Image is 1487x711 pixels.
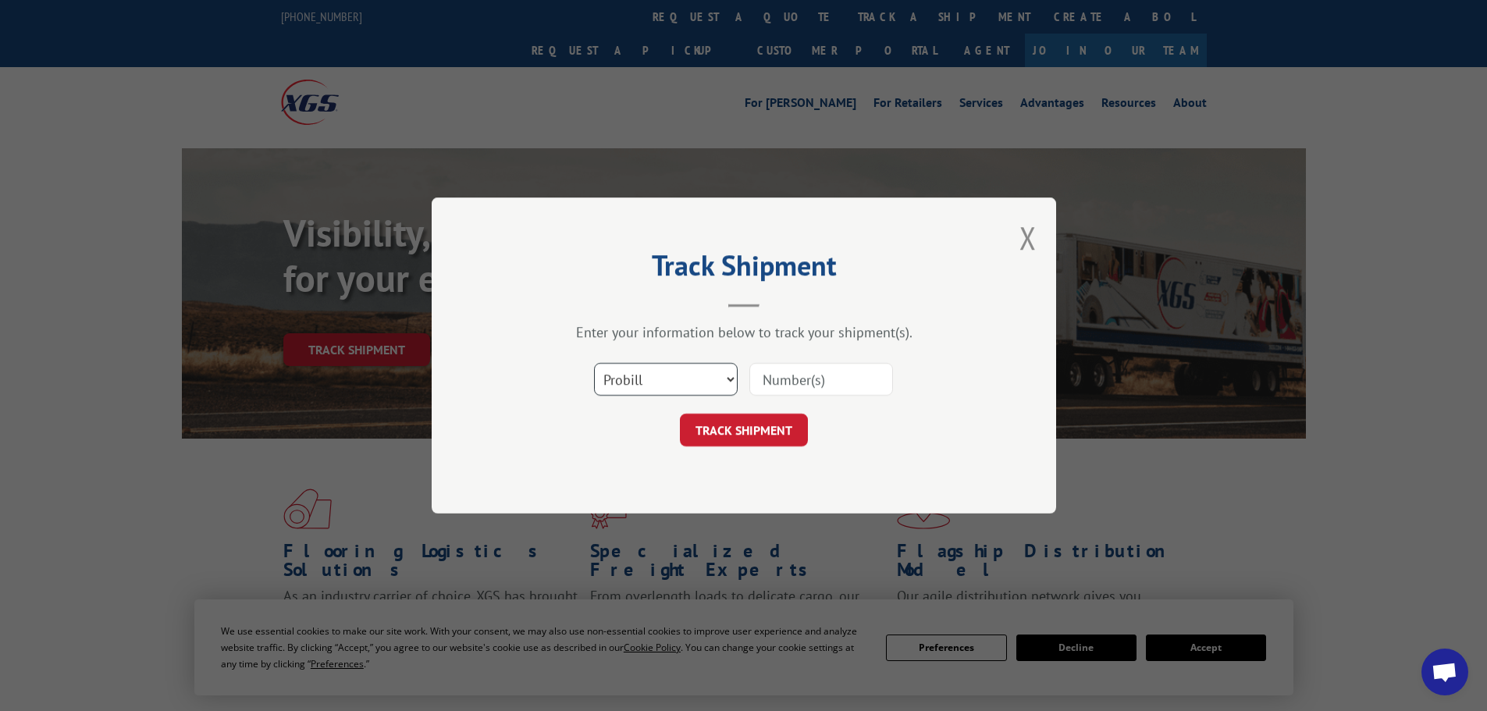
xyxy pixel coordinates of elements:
[680,414,808,446] button: TRACK SHIPMENT
[1421,649,1468,695] div: Open chat
[510,254,978,284] h2: Track Shipment
[1019,217,1037,258] button: Close modal
[510,323,978,341] div: Enter your information below to track your shipment(s).
[749,363,893,396] input: Number(s)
